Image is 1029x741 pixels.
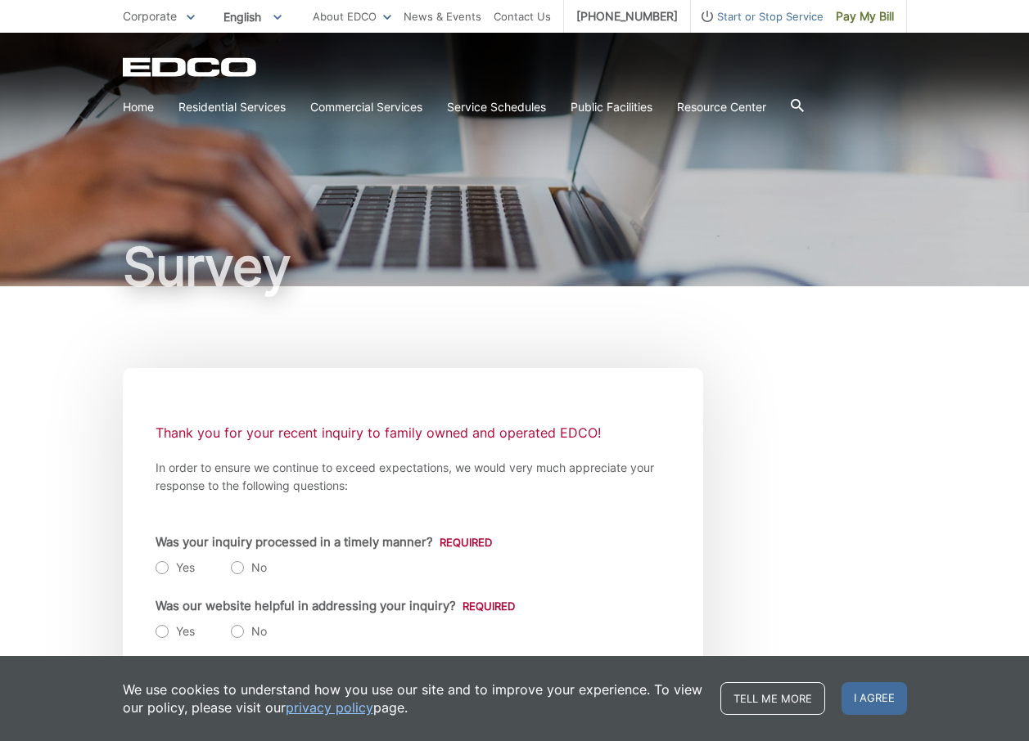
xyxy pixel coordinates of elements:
a: Residential Services [178,98,286,116]
a: Service Schedules [447,98,546,116]
a: Home [123,98,154,116]
span: I agree [842,682,907,715]
a: Contact Us [494,7,551,25]
label: Was your inquiry processed in a timely manner? [156,535,492,550]
a: Commercial Services [310,98,422,116]
label: Yes [156,623,195,640]
label: Was our website helpful in addressing your inquiry? [156,599,515,613]
a: EDCD logo. Return to the homepage. [123,57,259,77]
a: Tell me more [720,682,825,715]
h1: Survey [123,240,907,293]
span: Pay My Bill [836,7,894,25]
label: No [231,559,267,576]
a: About EDCO [313,7,391,25]
span: English [211,3,294,30]
p: In order to ensure we continue to exceed expectations, we would very much appreciate your respons... [156,459,670,495]
a: Resource Center [677,98,766,116]
span: Corporate [123,9,177,23]
a: News & Events [404,7,481,25]
label: No [231,623,267,640]
p: We use cookies to understand how you use our site and to improve your experience. To view our pol... [123,680,704,716]
label: Yes [156,559,195,576]
p: Thank you for your recent inquiry to family owned and operated EDCO! [156,421,670,444]
a: Public Facilities [571,98,652,116]
a: privacy policy [286,698,373,716]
